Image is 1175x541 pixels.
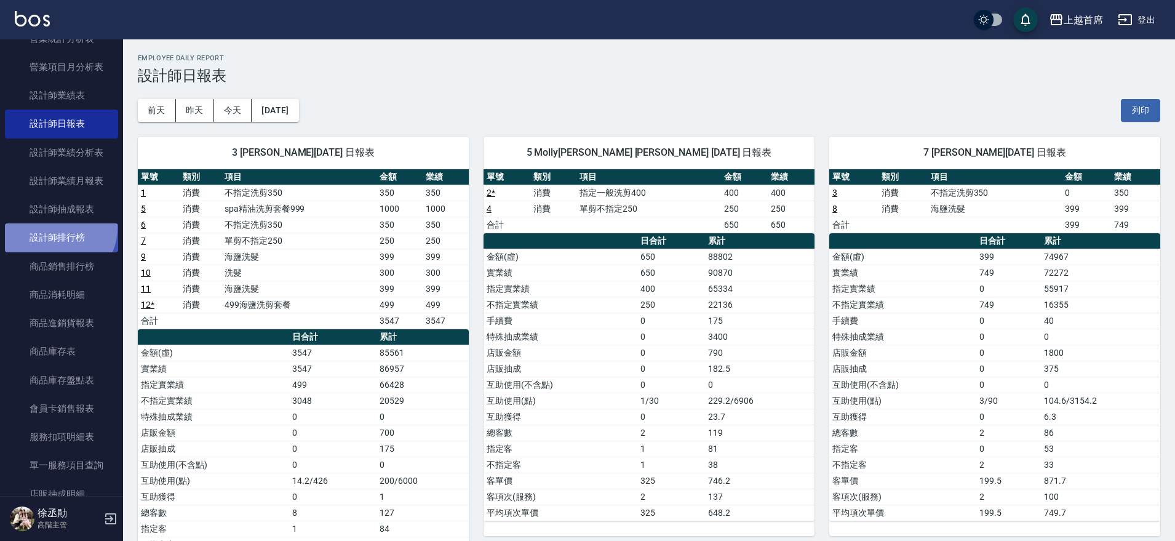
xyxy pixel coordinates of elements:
[705,329,815,345] td: 3400
[423,169,469,185] th: 業績
[138,393,289,409] td: 不指定實業績
[705,377,815,393] td: 0
[976,329,1041,345] td: 0
[138,441,289,457] td: 店販抽成
[1041,281,1160,297] td: 55917
[976,393,1041,409] td: 3/90
[768,185,815,201] td: 400
[376,377,469,393] td: 66428
[530,185,577,201] td: 消費
[705,457,815,473] td: 38
[1041,313,1160,329] td: 40
[705,441,815,457] td: 81
[829,345,976,361] td: 店販金額
[829,169,878,185] th: 單號
[376,345,469,361] td: 85561
[423,281,469,297] td: 399
[1044,7,1108,33] button: 上越首席
[1041,361,1160,377] td: 375
[844,146,1145,159] span: 7 [PERSON_NAME][DATE] 日報表
[484,265,637,281] td: 實業績
[221,297,376,313] td: 499海鹽洗剪套餐
[289,441,376,457] td: 0
[221,201,376,217] td: spa精油洗剪套餐999
[1041,457,1160,473] td: 33
[5,480,118,508] a: 店販抽成明細
[221,217,376,233] td: 不指定洗剪350
[180,233,221,249] td: 消費
[180,281,221,297] td: 消費
[637,361,705,377] td: 0
[289,473,376,489] td: 14.2/426
[829,457,976,473] td: 不指定客
[705,265,815,281] td: 90870
[376,361,469,377] td: 86957
[138,521,289,537] td: 指定客
[705,473,815,489] td: 746.2
[878,185,928,201] td: 消費
[1041,489,1160,505] td: 100
[289,425,376,441] td: 0
[38,507,100,519] h5: 徐丞勛
[487,204,492,214] a: 4
[221,249,376,265] td: 海鹽洗髮
[705,281,815,297] td: 65334
[878,169,928,185] th: 類別
[976,297,1041,313] td: 749
[484,329,637,345] td: 特殊抽成業績
[141,236,146,246] a: 7
[705,233,815,249] th: 累計
[38,519,100,531] p: 高階主管
[829,505,976,521] td: 平均項次單價
[376,329,469,345] th: 累計
[5,395,118,423] a: 會員卡銷售報表
[768,217,815,233] td: 650
[5,337,118,366] a: 商品庫存表
[376,233,423,249] td: 250
[1113,9,1160,31] button: 登出
[637,457,705,473] td: 1
[252,99,298,122] button: [DATE]
[829,265,976,281] td: 實業績
[721,201,768,217] td: 250
[289,377,376,393] td: 499
[138,377,289,393] td: 指定實業績
[423,313,469,329] td: 3547
[484,377,637,393] td: 互助使用(不含點)
[705,313,815,329] td: 175
[484,169,815,233] table: a dense table
[637,329,705,345] td: 0
[705,425,815,441] td: 119
[376,457,469,473] td: 0
[1111,169,1160,185] th: 業績
[289,489,376,505] td: 0
[423,297,469,313] td: 499
[423,265,469,281] td: 300
[289,361,376,377] td: 3547
[484,409,637,425] td: 互助獲得
[768,169,815,185] th: 業績
[705,249,815,265] td: 88802
[1041,473,1160,489] td: 871.7
[376,217,423,233] td: 350
[637,409,705,425] td: 0
[976,265,1041,281] td: 749
[289,505,376,521] td: 8
[138,457,289,473] td: 互助使用(不含點)
[376,201,423,217] td: 1000
[829,377,976,393] td: 互助使用(不含點)
[976,361,1041,377] td: 0
[376,409,469,425] td: 0
[376,281,423,297] td: 399
[1111,217,1160,233] td: 749
[484,297,637,313] td: 不指定實業績
[705,297,815,313] td: 22136
[289,345,376,361] td: 3547
[832,188,837,198] a: 3
[484,233,815,521] table: a dense table
[376,425,469,441] td: 700
[180,297,221,313] td: 消費
[141,220,146,230] a: 6
[829,297,976,313] td: 不指定實業績
[376,521,469,537] td: 84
